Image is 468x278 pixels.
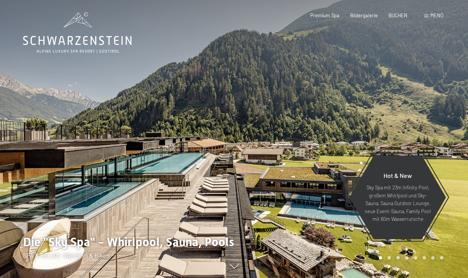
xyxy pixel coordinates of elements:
div: Carousel Page 1 (Current Slide) [379,256,382,260]
span: Menü [430,12,443,18]
div: Carousel Page 8 [440,256,443,260]
div: Carousel Page 6 [423,256,426,260]
a: BUCHEN [389,12,407,18]
p: Sky Spa mit 23m Infinity Pool, großem Whirlpool und Sky-Sauna, Sauna Outdoor Lounge, neue Event-S... [364,184,431,223]
div: Carousel Pagination [376,256,443,260]
a: Premium Spa [310,12,339,18]
a: Hot & New Sky Spa mit 23m Infinity Pool, großem Whirlpool und Sky-Sauna, Sauna Outdoor Lounge, ne... [349,155,447,240]
div: Carousel Page 4 [405,256,408,260]
div: Carousel Page 2 [387,256,391,260]
a: Bildergalerie [350,12,378,18]
span: Hot & New [384,172,412,179]
div: Carousel Page 3 [396,256,400,260]
div: Carousel Page 7 [431,256,435,260]
div: Carousel Page 5 [414,256,417,260]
